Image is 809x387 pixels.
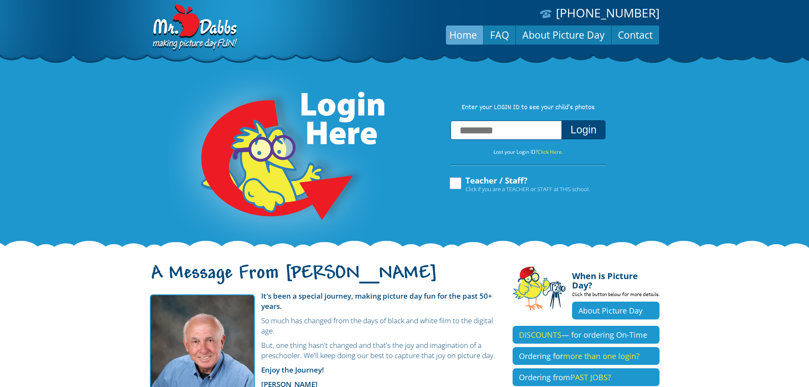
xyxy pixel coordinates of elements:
button: Login [561,120,605,139]
a: DISCOUNTS— for ordering On-Time [513,326,660,344]
img: Dabbs Company [150,4,238,52]
a: Home [443,25,483,45]
h4: When is Picture Day? [572,266,660,290]
h1: A Message From [PERSON_NAME] [150,270,500,288]
p: Enter your LOGIN ID to see your child’s photos [441,103,615,113]
p: Click the button below for more details. [572,290,660,302]
span: DISCOUNTS [519,330,561,340]
strong: Enjoy the Journey! [261,365,324,375]
p: Lost your Login ID? [441,147,615,157]
img: Login Here [169,70,386,249]
a: [PHONE_NUMBER] [556,5,660,21]
p: So much has changed from the days of black and white film to the digital age. [150,316,500,336]
label: Teacher / Staff? [448,176,590,192]
p: But, one thing hasn't changed and that's the joy and imagination of a preschooler. We'll keep doi... [150,340,500,361]
a: Contact [612,25,659,45]
a: About Picture Day [516,25,611,45]
span: Click if you are a TEACHER or STAFF at THIS school. [465,185,590,193]
span: more than one login? [563,351,640,361]
a: Ordering formore than one login? [513,347,660,365]
a: Click Here. [538,148,563,155]
span: PAST JOBS? [570,372,611,382]
a: FAQ [484,25,516,45]
strong: It's been a special journey, making picture day fun for the past 50+ years. [261,291,492,311]
a: About Picture Day [572,302,660,319]
a: Ordering fromPAST JOBS? [513,368,660,386]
